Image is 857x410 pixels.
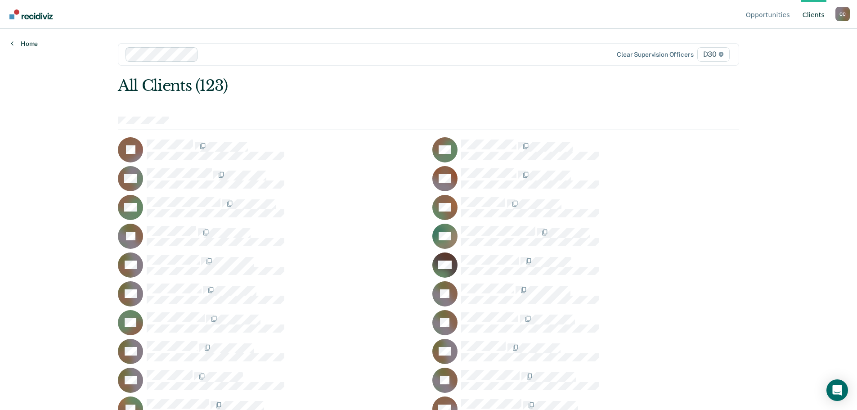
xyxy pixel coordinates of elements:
[118,77,615,95] div: All Clients (123)
[617,51,693,59] div: Clear supervision officers
[11,40,38,48] a: Home
[9,9,53,19] img: Recidiviz
[835,7,850,21] div: C C
[826,379,848,401] div: Open Intercom Messenger
[835,7,850,21] button: Profile dropdown button
[697,47,730,62] span: D30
